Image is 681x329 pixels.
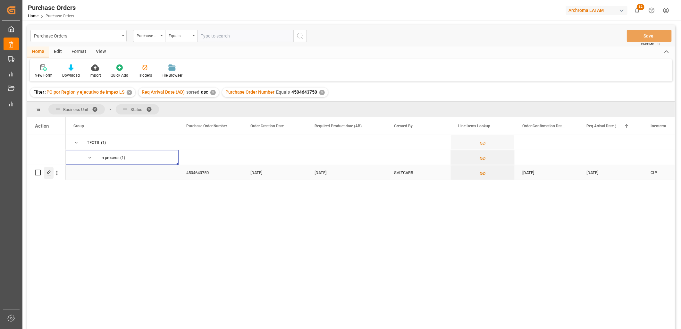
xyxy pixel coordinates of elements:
div: Press SPACE to select this row. [27,135,66,150]
a: Home [28,14,38,18]
div: Action [35,123,49,129]
div: TEXTIL [87,135,100,150]
span: Line Items Lookup [458,124,490,128]
span: (1) [120,150,125,165]
div: Purchase Orders [28,3,76,13]
button: Archroma LATAM [566,4,630,16]
div: Press SPACE to select this row. [27,165,66,180]
span: Order Confirmation Date (SD) [522,124,565,128]
span: asc [201,89,208,95]
span: (1) [101,135,106,150]
div: Triggers [138,72,152,78]
span: Ctrl/CMD + S [641,42,660,46]
span: 4504643750 [291,89,317,95]
div: ✕ [319,90,325,95]
div: [DATE] [579,165,643,180]
span: Created By [394,124,413,128]
div: 4504643750 [179,165,243,180]
button: open menu [30,30,127,42]
div: ✕ [127,90,132,95]
span: Req Arrival Date (AD) [142,89,185,95]
div: Equals [169,31,190,39]
span: Purchase Order Number [225,89,274,95]
div: Press SPACE to select this row. [27,150,66,165]
div: View [91,46,111,57]
span: Incoterm [651,124,666,128]
span: 82 [637,4,644,10]
div: ✕ [210,90,216,95]
span: Purchase Order Number [186,124,227,128]
div: Archroma LATAM [566,6,627,15]
span: Business Unit [63,107,88,112]
span: Req Arrival Date (AD) [586,124,621,128]
div: [DATE] [515,165,579,180]
span: Status [130,107,142,112]
span: Required Product date (AB) [315,124,362,128]
button: Help Center [644,3,659,18]
span: Group [73,124,84,128]
span: Order Creation Date [250,124,284,128]
button: show 82 new notifications [630,3,644,18]
div: Download [62,72,80,78]
span: Equals [276,89,290,95]
div: Import [89,72,101,78]
span: PO por Region y ejecutivo de Impex LS [46,89,124,95]
span: Filter : [33,89,46,95]
div: [DATE] [243,165,307,180]
div: Purchase Orders [34,31,120,39]
div: [DATE] [307,165,386,180]
button: Save [627,30,672,42]
button: search button [293,30,307,42]
div: Format [67,46,91,57]
div: SVIZCARR [386,165,450,180]
div: In process [100,150,120,165]
button: open menu [133,30,165,42]
button: open menu [165,30,197,42]
div: New Form [35,72,53,78]
div: Quick Add [111,72,128,78]
input: Type to search [197,30,293,42]
div: Edit [49,46,67,57]
span: sorted [186,89,199,95]
div: File Browser [162,72,182,78]
div: Purchase Order Number [137,31,158,39]
div: Home [27,46,49,57]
